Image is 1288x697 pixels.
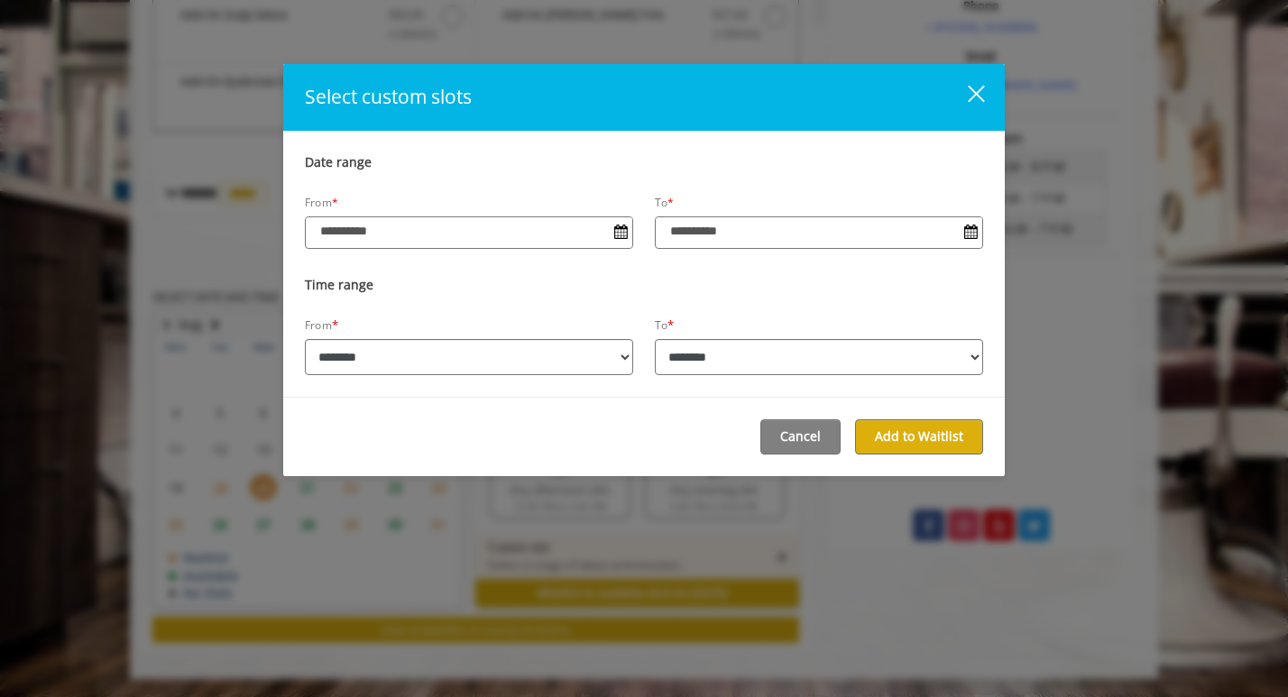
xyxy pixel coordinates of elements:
[305,153,983,171] p: Date range
[305,318,332,333] label: From
[855,419,983,454] button: Add to Waitlist
[305,276,983,294] p: Time range
[305,196,338,210] label: From
[760,419,841,454] button: Cancel
[959,217,982,248] button: Open Calendar
[947,84,983,111] button: close dialog
[609,217,632,248] button: Open Calendar
[655,318,667,333] label: To
[306,217,632,246] input: Date input field
[656,217,982,246] input: Date input field
[305,84,472,109] span: Select custom slots
[655,196,675,210] label: To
